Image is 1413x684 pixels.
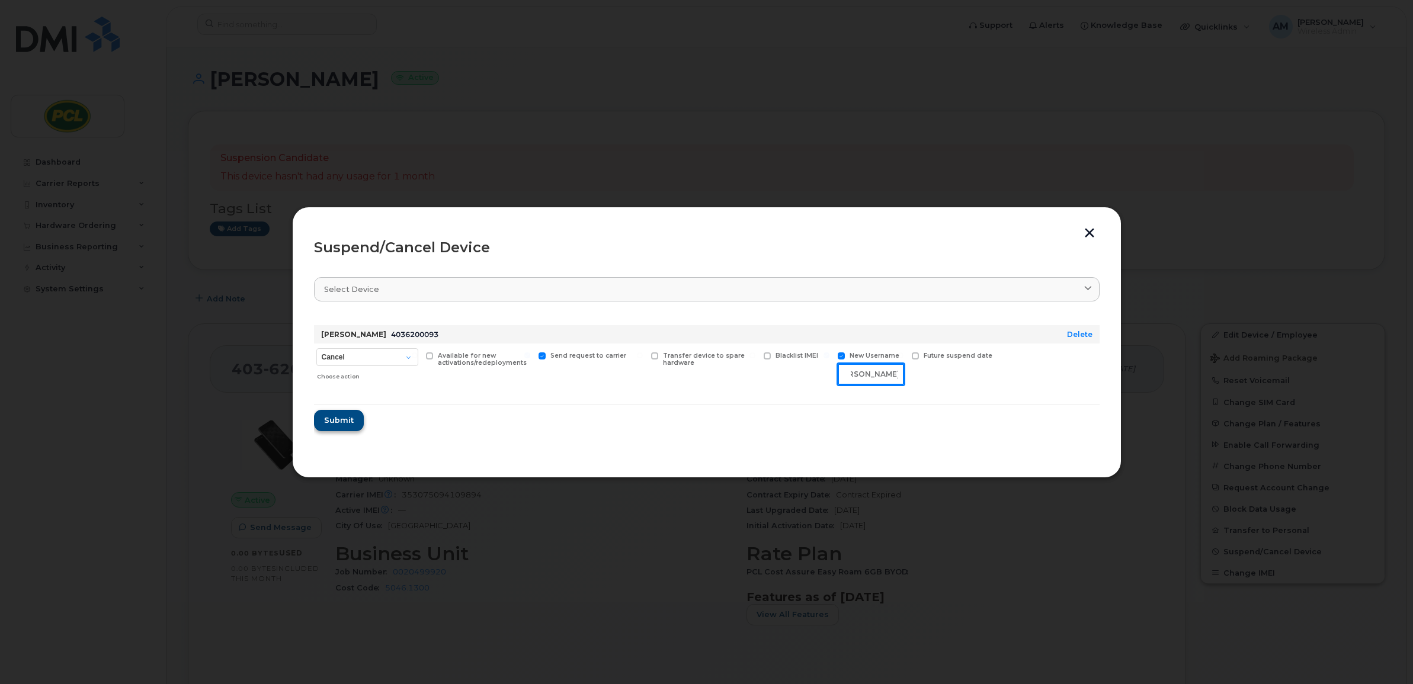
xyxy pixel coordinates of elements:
[391,330,438,339] span: 4036200093
[749,352,755,358] input: Blacklist IMEI
[898,352,903,358] input: Future suspend date
[324,415,354,426] span: Submit
[321,330,386,339] strong: [PERSON_NAME]
[324,284,379,295] span: Select device
[550,352,626,359] span: Send request to carrier
[1067,330,1092,339] a: Delete
[776,352,818,359] span: Blacklist IMEI
[824,352,829,358] input: New Username
[637,352,643,358] input: Transfer device to spare hardware
[524,352,530,358] input: Send request to carrier
[412,352,418,358] input: Available for new activations/redeployments
[314,240,1100,255] div: Suspend/Cancel Device
[924,352,992,359] span: Future suspend date
[314,410,364,431] button: Submit
[438,352,527,367] span: Available for new activations/redeployments
[663,352,745,367] span: Transfer device to spare hardware
[850,352,899,359] span: New Username
[314,277,1100,301] a: Select device
[317,367,418,381] div: Choose action
[838,364,904,385] input: New Username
